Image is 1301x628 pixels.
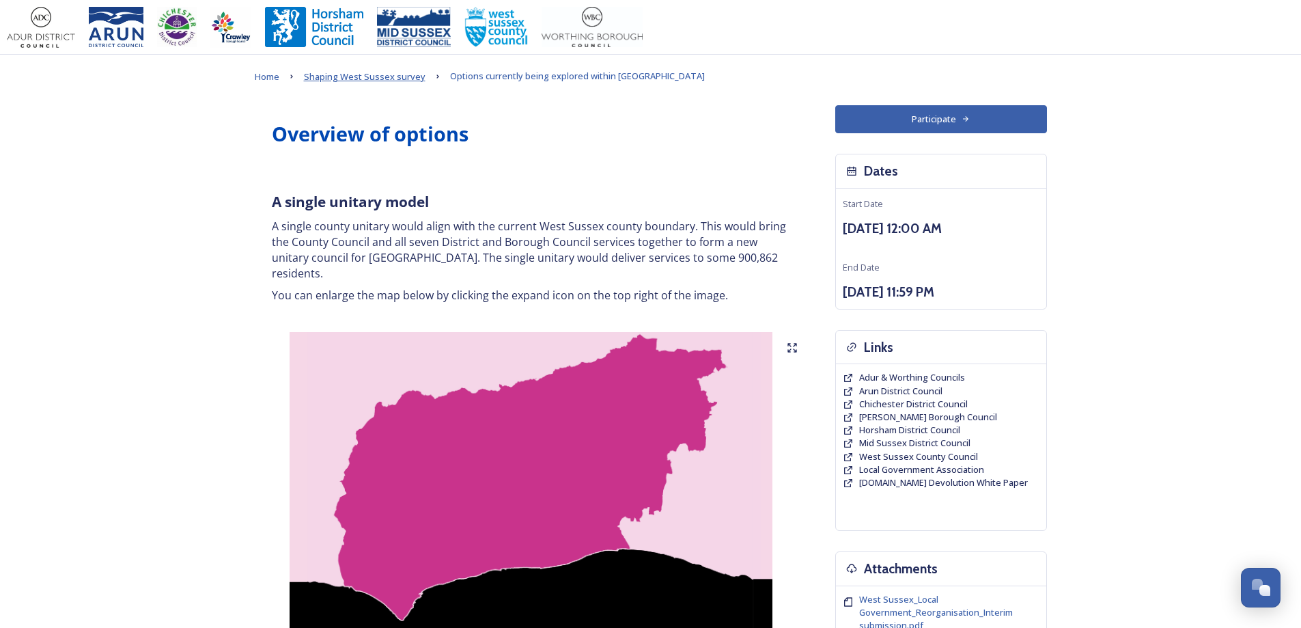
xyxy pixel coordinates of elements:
[7,7,75,48] img: Adur%20logo%20%281%29.jpeg
[542,7,643,48] img: Worthing_Adur%20%281%29.jpg
[859,398,968,411] a: Chichester District Council
[272,288,791,303] p: You can enlarge the map below by clicking the expand icon on the top right of the image.
[859,385,942,398] a: Arun District Council
[859,450,978,463] a: West Sussex County Council
[859,437,970,450] a: Mid Sussex District Council
[255,70,279,83] span: Home
[843,261,880,273] span: End Date
[859,411,997,424] a: [PERSON_NAME] Borough Council
[859,411,997,423] span: [PERSON_NAME] Borough Council
[859,371,965,383] span: Adur & Worthing Councils
[843,219,1039,238] h3: [DATE] 12:00 AM
[265,7,363,48] img: Horsham%20DC%20Logo.jpg
[859,450,978,463] span: West Sussex County Council
[843,282,1039,302] h3: [DATE] 11:59 PM
[859,424,960,437] a: Horsham District Council
[89,7,143,48] img: Arun%20District%20Council%20logo%20blue%20CMYK.jpg
[864,338,893,357] h3: Links
[377,7,451,48] img: 150ppimsdc%20logo%20blue.png
[304,70,425,83] span: Shaping West Sussex survey
[464,7,529,48] img: WSCCPos-Spot-25mm.jpg
[859,398,968,410] span: Chichester District Council
[859,385,942,397] span: Arun District Council
[272,219,791,281] p: A single county unitary would align with the current West Sussex county boundary. This would brin...
[859,476,1028,489] span: [DOMAIN_NAME] Devolution White Paper
[272,192,429,211] strong: A single unitary model
[450,70,705,82] span: Options currently being explored within [GEOGRAPHIC_DATA]
[835,105,1047,133] button: Participate
[843,197,883,210] span: Start Date
[859,371,965,384] a: Adur & Worthing Councils
[157,7,197,48] img: CDC%20Logo%20-%20you%20may%20have%20a%20better%20version.jpg
[210,7,251,48] img: Crawley%20BC%20logo.jpg
[272,120,468,147] strong: Overview of options
[859,476,1028,489] a: [DOMAIN_NAME] Devolution White Paper
[255,68,279,85] a: Home
[1241,568,1281,607] button: Open Chat
[304,68,425,85] a: Shaping West Sussex survey
[859,463,984,476] a: Local Government Association
[859,463,984,476] span: Local Government Association
[864,161,898,181] h3: Dates
[864,559,938,579] h3: Attachments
